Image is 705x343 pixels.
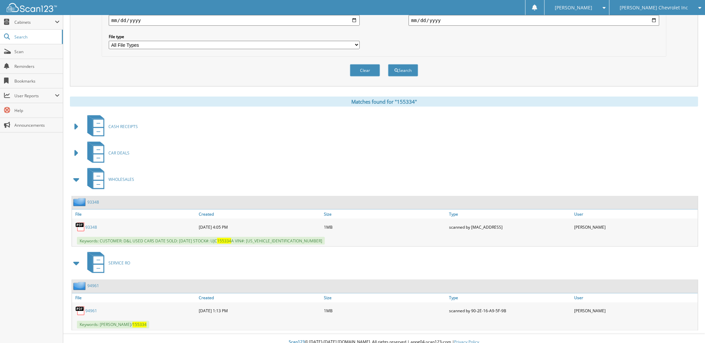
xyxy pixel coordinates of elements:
[14,64,60,69] span: Reminders
[85,308,97,314] a: 94961
[109,34,360,39] label: File type
[14,93,55,99] span: User Reports
[75,222,85,232] img: PDF.png
[87,283,99,289] a: 94961
[672,311,705,343] iframe: Chat Widget
[77,321,149,329] span: Keywords: [PERSON_NAME]/
[83,166,134,193] a: WHOLESALES
[573,220,698,234] div: [PERSON_NAME]
[73,198,87,206] img: folder2.png
[197,220,322,234] div: [DATE] 4:05 PM
[409,15,659,26] input: end
[197,294,322,303] a: Created
[322,304,447,318] div: 1MB
[388,64,418,77] button: Search
[7,3,57,12] img: scan123-logo-white.svg
[108,124,138,129] span: CASH RECEIPTS
[448,210,573,219] a: Type
[108,177,134,182] span: WHOLESALES
[197,210,322,219] a: Created
[72,210,197,219] a: File
[75,306,85,316] img: PDF.png
[108,260,130,266] span: SERVICE RO
[573,294,698,303] a: User
[555,6,593,10] span: [PERSON_NAME]
[322,210,447,219] a: Size
[322,220,447,234] div: 1MB
[14,78,60,84] span: Bookmarks
[108,150,129,156] span: CAR DEALS
[448,220,573,234] div: scanned by [MAC_ADDRESS]
[14,108,60,113] span: Help
[109,15,360,26] input: start
[87,199,99,205] a: 93348
[72,294,197,303] a: File
[83,113,138,140] a: CASH RECEIPTS
[14,122,60,128] span: Announcements
[85,224,97,230] a: 93348
[77,237,325,245] span: Keywords: CUSTOMER: D&L USED CARS DATE SOLD: [DATE] STOCK#: UJC A VIN#: [US_VEHICLE_IDENTIFICATIO...
[217,238,231,244] span: 155334
[573,210,698,219] a: User
[14,49,60,54] span: Scan
[14,19,55,25] span: Cabinets
[620,6,688,10] span: [PERSON_NAME] Chevrolet Inc
[322,294,447,303] a: Size
[350,64,380,77] button: Clear
[83,250,130,276] a: SERVICE RO
[73,282,87,290] img: folder2.png
[448,304,573,318] div: scanned by 90-2E-16-A9-5F-9B
[83,140,129,166] a: CAR DEALS
[70,97,698,107] div: Matches found for "155334"
[197,304,322,318] div: [DATE] 1:13 PM
[573,304,698,318] div: [PERSON_NAME]
[133,322,147,328] span: 155334
[14,34,59,40] span: Search
[448,294,573,303] a: Type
